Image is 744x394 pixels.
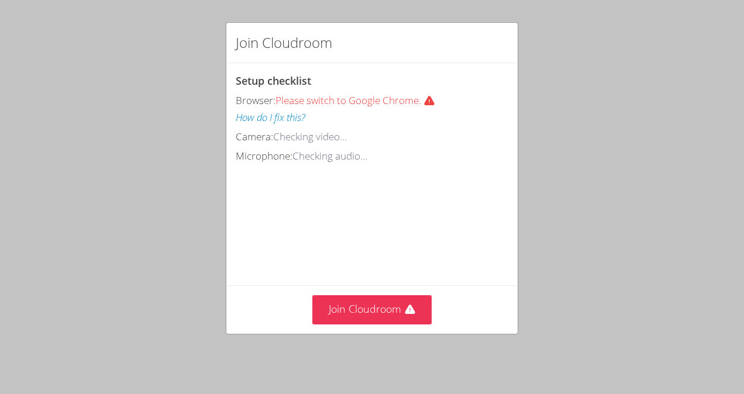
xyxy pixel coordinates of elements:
span: Checking video... [273,130,347,143]
span: Checking audio... [292,149,367,163]
span: Microphone: [236,149,292,163]
span: Setup checklist [236,74,311,88]
span: Browser: [236,94,275,107]
button: Join Cloudroom [312,295,432,324]
span: Please switch to Google Chrome. [275,94,440,107]
h2: Join Cloudroom [236,32,332,53]
span: Camera: [236,130,273,143]
button: How do I fix this? [236,109,305,126]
